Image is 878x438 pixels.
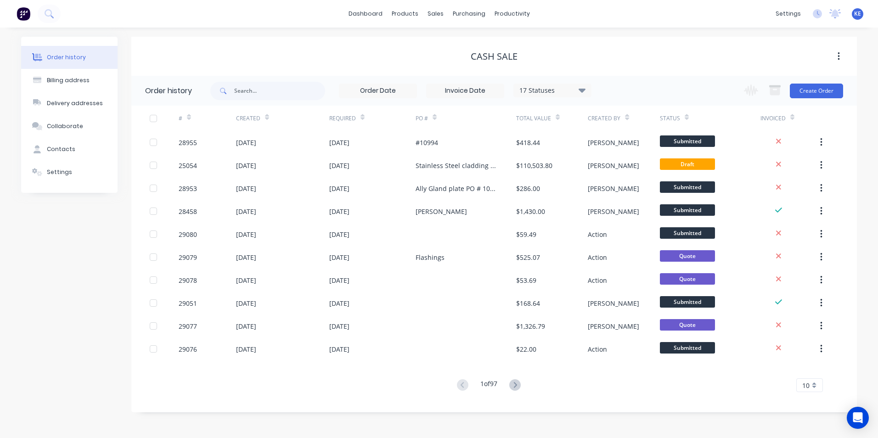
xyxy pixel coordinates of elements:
[416,106,516,131] div: PO #
[760,114,786,123] div: Invoiced
[236,207,256,216] div: [DATE]
[329,321,349,331] div: [DATE]
[448,7,490,21] div: purchasing
[47,53,86,62] div: Order history
[480,379,497,392] div: 1 of 97
[516,138,540,147] div: $418.44
[329,298,349,308] div: [DATE]
[179,230,197,239] div: 29080
[47,76,90,84] div: Billing address
[660,135,715,147] span: Submitted
[47,168,72,176] div: Settings
[179,114,182,123] div: #
[416,161,498,170] div: Stainless Steel cladding Tram GC Numerous PO for each line item.
[21,69,118,92] button: Billing address
[516,253,540,262] div: $525.07
[329,230,349,239] div: [DATE]
[516,321,545,331] div: $1,326.79
[660,250,715,262] span: Quote
[516,344,536,354] div: $22.00
[236,275,256,285] div: [DATE]
[179,161,197,170] div: 25054
[516,161,552,170] div: $110,503.80
[21,92,118,115] button: Delivery addresses
[660,319,715,331] span: Quote
[660,342,715,354] span: Submitted
[236,184,256,193] div: [DATE]
[329,253,349,262] div: [DATE]
[236,321,256,331] div: [DATE]
[179,138,197,147] div: 28955
[790,84,843,98] button: Create Order
[329,275,349,285] div: [DATE]
[588,275,607,285] div: Action
[329,184,349,193] div: [DATE]
[236,344,256,354] div: [DATE]
[179,106,236,131] div: #
[179,207,197,216] div: 28458
[660,273,715,285] span: Quote
[660,158,715,170] span: Draft
[660,114,680,123] div: Status
[329,344,349,354] div: [DATE]
[21,46,118,69] button: Order history
[21,138,118,161] button: Contacts
[17,7,30,21] img: Factory
[179,275,197,285] div: 29078
[588,230,607,239] div: Action
[416,138,438,147] div: #10994
[588,138,639,147] div: [PERSON_NAME]
[516,184,540,193] div: $286.00
[760,106,818,131] div: Invoiced
[416,253,445,262] div: Flashings
[588,298,639,308] div: [PERSON_NAME]
[660,296,715,308] span: Submitted
[416,114,428,123] div: PO #
[660,204,715,216] span: Submitted
[387,7,423,21] div: products
[179,344,197,354] div: 29076
[179,253,197,262] div: 29079
[236,138,256,147] div: [DATE]
[588,184,639,193] div: [PERSON_NAME]
[588,207,639,216] div: [PERSON_NAME]
[588,253,607,262] div: Action
[514,85,591,95] div: 17 Statuses
[329,114,356,123] div: Required
[236,298,256,308] div: [DATE]
[847,407,869,429] div: Open Intercom Messenger
[236,253,256,262] div: [DATE]
[329,207,349,216] div: [DATE]
[516,275,536,285] div: $53.69
[660,227,715,239] span: Submitted
[660,106,760,131] div: Status
[179,298,197,308] div: 29051
[236,114,260,123] div: Created
[802,381,810,390] span: 10
[588,114,620,123] div: Created By
[490,7,535,21] div: productivity
[21,115,118,138] button: Collaborate
[329,138,349,147] div: [DATE]
[47,145,75,153] div: Contacts
[516,207,545,216] div: $1,430.00
[344,7,387,21] a: dashboard
[339,84,416,98] input: Order Date
[516,230,536,239] div: $59.49
[234,82,325,100] input: Search...
[588,106,659,131] div: Created By
[588,161,639,170] div: [PERSON_NAME]
[516,298,540,308] div: $168.64
[329,106,416,131] div: Required
[329,161,349,170] div: [DATE]
[236,161,256,170] div: [DATE]
[427,84,504,98] input: Invoice Date
[423,7,448,21] div: sales
[516,114,551,123] div: Total Value
[236,106,329,131] div: Created
[179,184,197,193] div: 28953
[179,321,197,331] div: 29077
[47,122,83,130] div: Collaborate
[416,184,498,193] div: Ally Gland plate PO # 101173248
[854,10,861,18] span: KE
